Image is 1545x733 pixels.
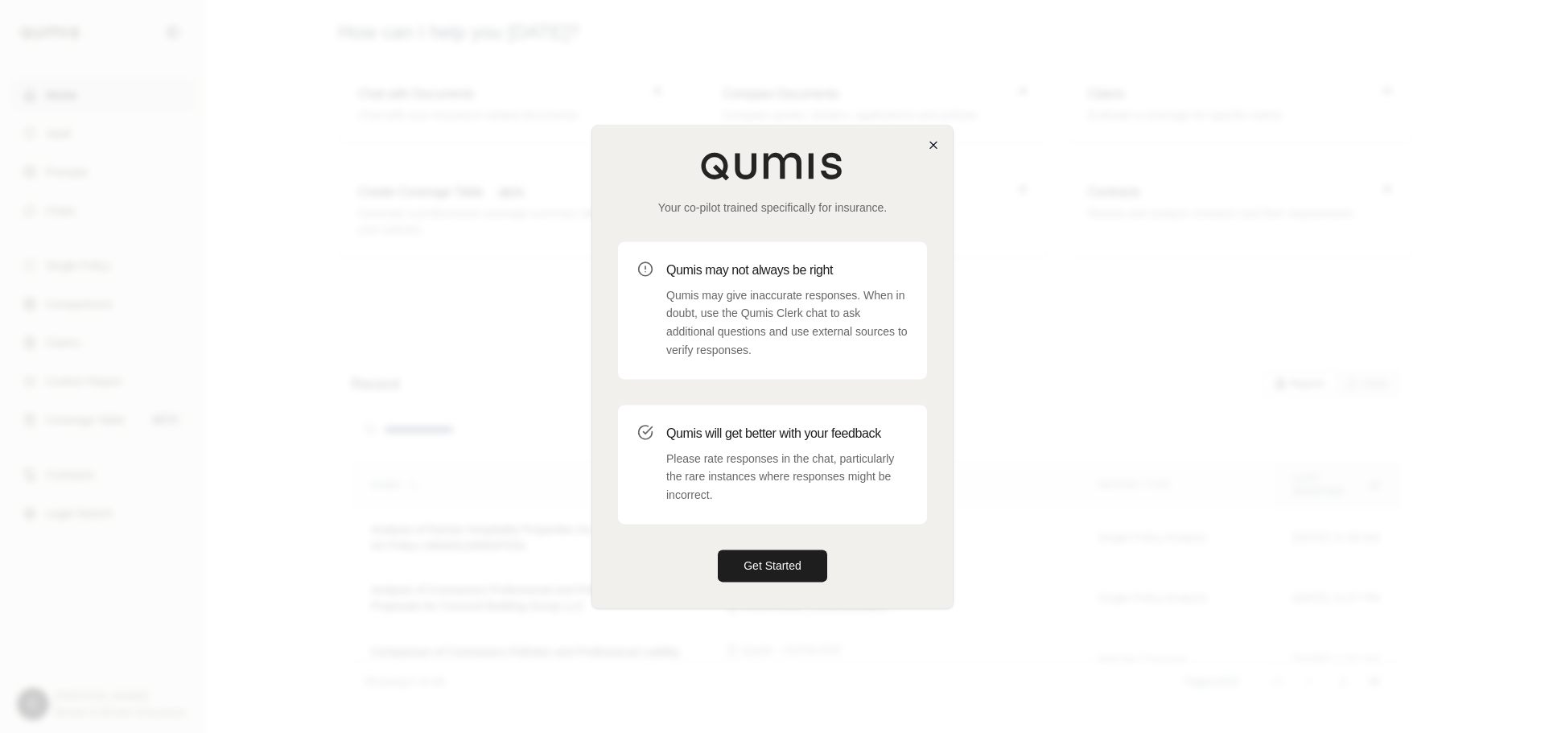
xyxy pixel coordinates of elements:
img: Qumis Logo [700,151,845,180]
p: Please rate responses in the chat, particularly the rare instances where responses might be incor... [666,450,908,504]
button: Get Started [718,550,827,582]
p: Your co-pilot trained specifically for insurance. [618,200,927,216]
h3: Qumis may not always be right [666,261,908,280]
p: Qumis may give inaccurate responses. When in doubt, use the Qumis Clerk chat to ask additional qu... [666,286,908,360]
h3: Qumis will get better with your feedback [666,424,908,443]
